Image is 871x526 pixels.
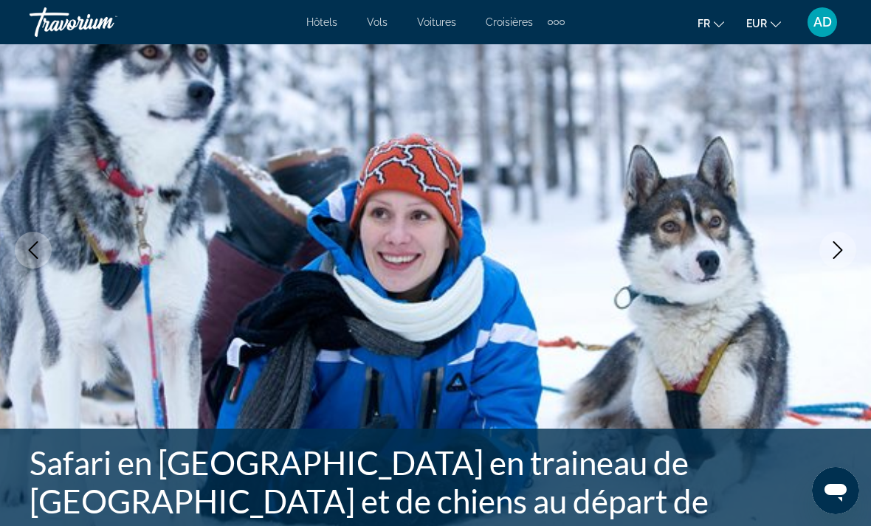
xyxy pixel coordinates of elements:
a: Voitures [417,16,456,28]
span: EUR [746,18,767,30]
button: Next image [819,232,856,269]
a: Croisières [486,16,533,28]
a: Travorium [30,3,177,41]
iframe: Bouton de lancement de la fenêtre de messagerie [812,467,859,514]
button: Change language [698,13,724,34]
a: Hôtels [306,16,337,28]
span: AD [813,15,832,30]
span: fr [698,18,710,30]
button: Change currency [746,13,781,34]
button: User Menu [803,7,841,38]
button: Extra navigation items [548,10,565,34]
a: Vols [367,16,388,28]
button: Previous image [15,232,52,269]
